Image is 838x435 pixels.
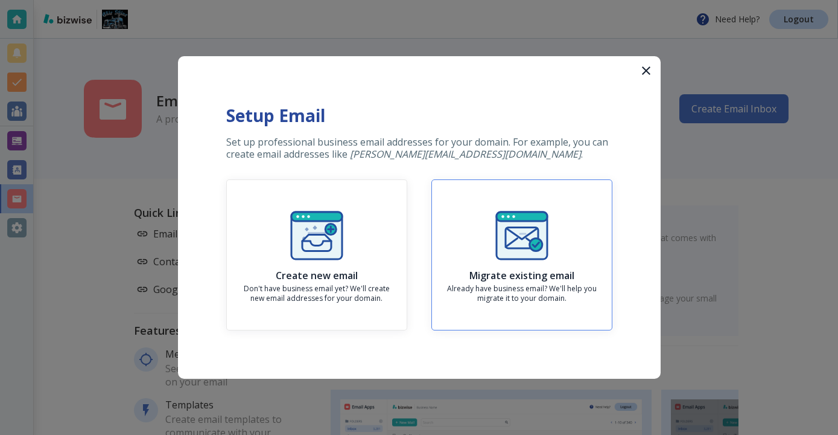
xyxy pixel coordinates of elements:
[288,207,346,265] img: EmailCreateInbox
[493,207,551,265] img: EmailAlreadyHaveWithProvider
[469,269,574,282] h6: Migrate existing email
[226,179,407,330] button: EmailCreateInboxCreate new emailDon't have business email yet? We'll create new email addresses f...
[226,136,612,160] p: Set up professional business email addresses for your domain. For example, you can create email a...
[236,284,397,303] p: Don't have business email yet? We'll create new email addresses for your domain.
[276,269,358,282] h6: Create new email
[431,179,612,330] button: EmailAlreadyHaveWithProviderMigrate existing emailAlready have business email? We'll help you mig...
[442,284,602,303] p: Already have business email? We'll help you migrate it to your domain.
[350,147,581,161] i: [PERSON_NAME][EMAIL_ADDRESS][DOMAIN_NAME]
[226,104,325,127] strong: Setup Email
